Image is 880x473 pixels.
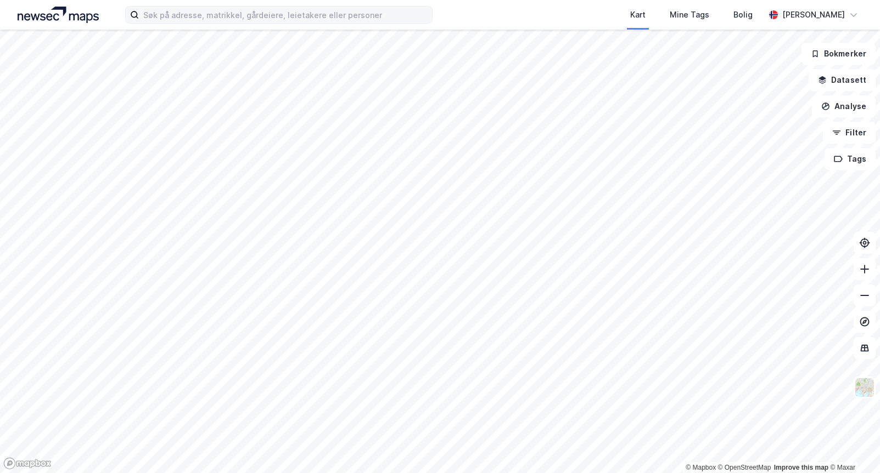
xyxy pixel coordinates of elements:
button: Filter [823,122,876,144]
div: Mine Tags [670,8,709,21]
img: Z [854,377,875,398]
div: [PERSON_NAME] [782,8,845,21]
a: Improve this map [774,464,828,471]
input: Søk på adresse, matrikkel, gårdeiere, leietakere eller personer [139,7,432,23]
a: Mapbox homepage [3,457,52,470]
a: OpenStreetMap [718,464,771,471]
a: Mapbox [686,464,716,471]
button: Analyse [812,95,876,117]
iframe: Chat Widget [825,420,880,473]
div: Bolig [733,8,753,21]
button: Datasett [809,69,876,91]
button: Bokmerker [801,43,876,65]
div: Kart [630,8,646,21]
button: Tags [825,148,876,170]
img: logo.a4113a55bc3d86da70a041830d287a7e.svg [18,7,99,23]
div: Kontrollprogram for chat [825,420,880,473]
